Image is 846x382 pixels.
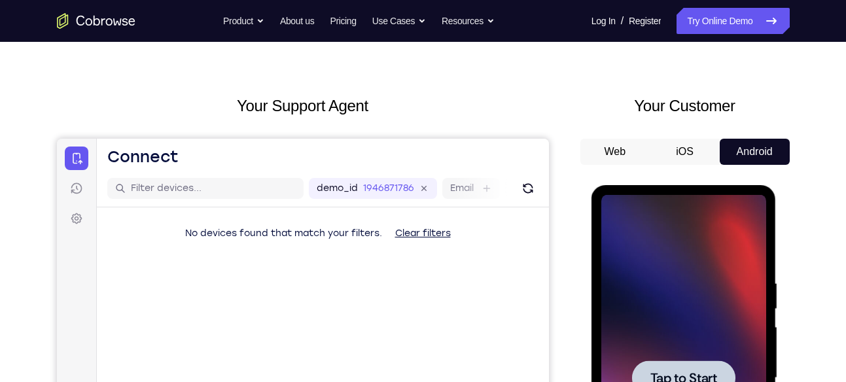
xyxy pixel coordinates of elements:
[330,8,356,34] a: Pricing
[650,139,720,165] button: iOS
[677,8,789,34] a: Try Online Demo
[372,8,426,34] button: Use Cases
[580,139,650,165] button: Web
[41,175,144,210] button: Tap to Start
[580,94,790,118] h2: Your Customer
[442,8,495,34] button: Resources
[59,186,126,200] span: Tap to Start
[621,13,624,29] span: /
[591,8,616,34] a: Log In
[57,13,135,29] a: Go to the home page
[57,94,549,118] h2: Your Support Agent
[223,8,264,34] button: Product
[629,8,661,34] a: Register
[720,139,790,165] button: Android
[280,8,314,34] a: About us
